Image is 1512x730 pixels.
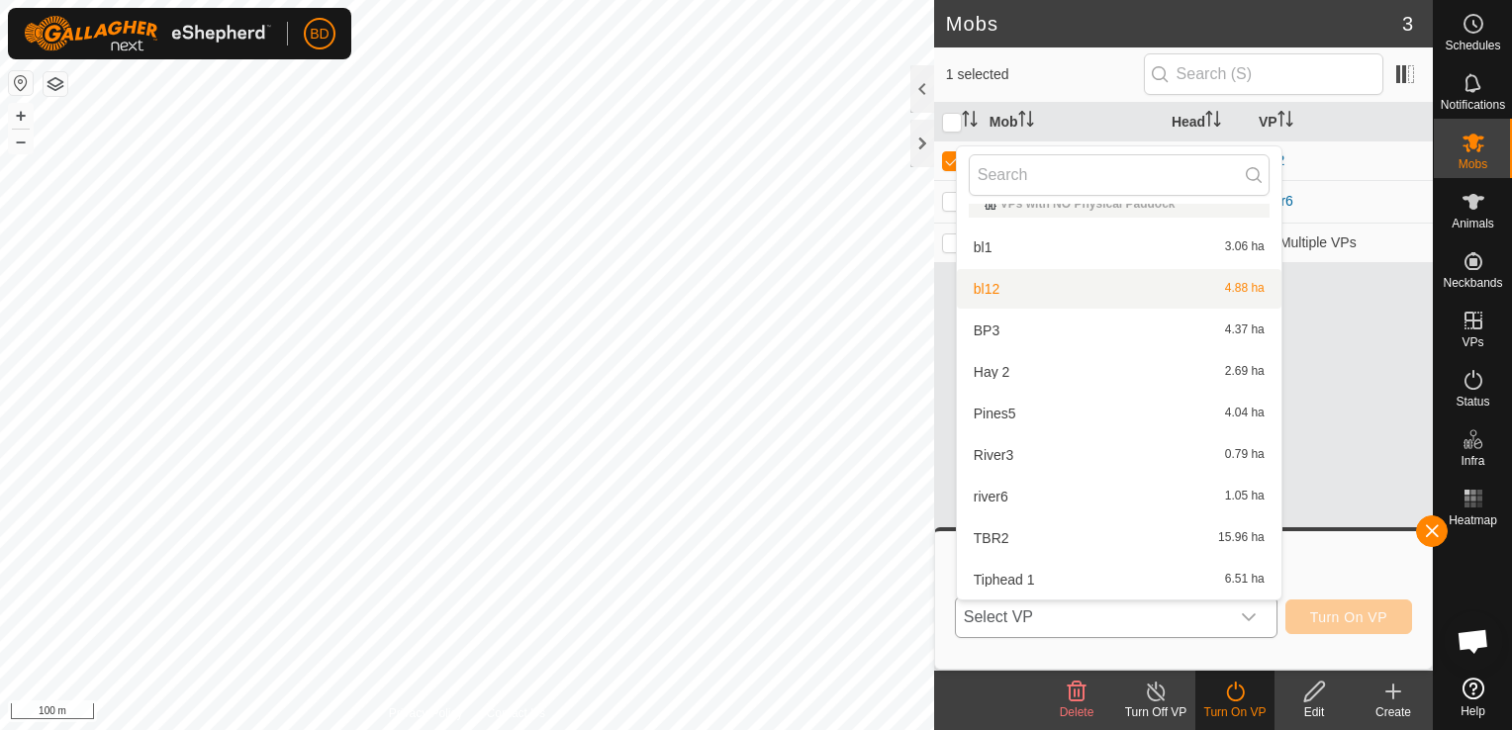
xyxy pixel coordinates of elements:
p-sorticon: Activate to sort [1205,114,1221,130]
span: BD [310,24,329,45]
button: + [9,104,33,128]
span: Pines5 [974,407,1016,420]
button: Turn On VP [1285,599,1412,634]
span: 3.06 ha [1225,240,1265,254]
span: Animals [1452,218,1494,229]
button: Map Layers [44,72,67,96]
li: Tiphead 1 [957,560,1281,599]
span: Select VP [956,597,1229,637]
span: Hay 2 [974,365,1010,379]
h2: Mobs [946,12,1402,36]
span: Heatmap [1449,514,1497,526]
p-sorticon: Activate to sort [1277,114,1293,130]
span: VPs [1462,336,1483,348]
a: Privacy Policy [389,704,463,722]
span: Delete [1060,705,1094,719]
span: Notifications [1441,99,1505,111]
button: Reset Map [9,71,33,95]
input: Search (S) [1144,53,1383,95]
li: river6 [957,477,1281,516]
span: TBR2 [974,531,1009,545]
span: Schedules [1445,40,1500,51]
li: bl12 [957,269,1281,309]
span: river6 [974,490,1008,503]
span: bl12 [974,282,999,296]
th: Head [1164,103,1251,141]
span: 1.05 ha [1225,490,1265,503]
li: BP3 [957,311,1281,350]
li: Hay 2 [957,352,1281,392]
span: BP3 [974,323,999,337]
span: 4.88 ha [1225,282,1265,296]
div: VPs with NO Physical Paddock [985,198,1254,210]
li: TBR2 [957,518,1281,558]
span: Tiphead 1 [974,573,1035,587]
img: Gallagher Logo [24,16,271,51]
li: River3 [957,435,1281,475]
span: 4.04 ha [1225,407,1265,420]
div: Create [1354,703,1433,721]
span: 2.69 ha [1225,365,1265,379]
span: bl1 [974,240,992,254]
div: Turn Off VP [1116,703,1195,721]
span: Mobs [1459,158,1487,170]
span: 1 selected [946,64,1144,85]
span: 6.51 ha [1225,573,1265,587]
a: Contact Us [487,704,545,722]
div: dropdown trigger [1229,597,1269,637]
li: bl1 [957,228,1281,267]
input: Search [969,154,1270,196]
span: Infra [1461,455,1484,467]
button: – [9,130,33,153]
ul: Option List [957,182,1281,599]
th: VP [1251,103,1433,141]
span: 3 [1402,9,1413,39]
p-sorticon: Activate to sort [1018,114,1034,130]
div: Open chat [1444,611,1503,671]
a: Help [1434,670,1512,725]
p-sorticon: Activate to sort [962,114,978,130]
span: Neckbands [1443,277,1502,289]
span: Help [1461,705,1485,717]
span: 0.79 ha [1225,448,1265,462]
div: Edit [1275,703,1354,721]
span: Multiple VPs [1259,234,1357,250]
div: Turn On VP [1195,703,1275,721]
th: Mob [982,103,1164,141]
span: Status [1456,396,1489,408]
li: Pines5 [957,394,1281,433]
span: 4.37 ha [1225,323,1265,337]
a: river6 [1259,193,1293,209]
span: Turn On VP [1310,609,1387,625]
span: 15.96 ha [1218,531,1265,545]
span: River3 [974,448,1013,462]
